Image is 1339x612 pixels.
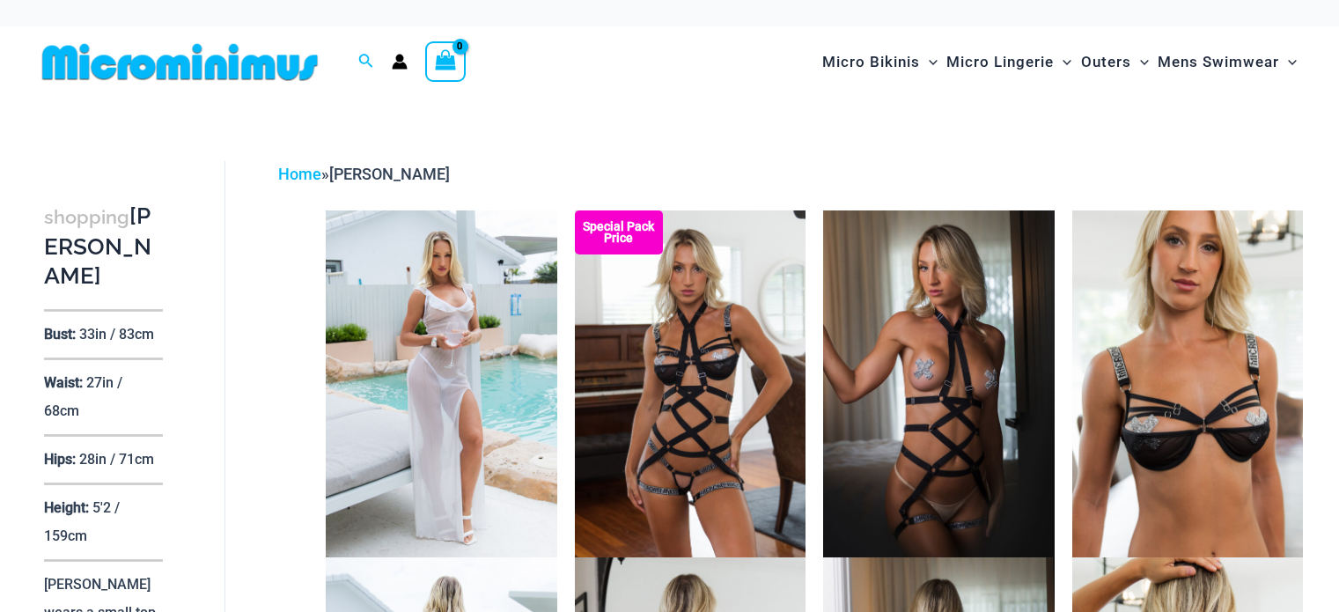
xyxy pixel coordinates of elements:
span: Outers [1081,40,1131,85]
a: Micro LingerieMenu ToggleMenu Toggle [942,35,1076,89]
nav: Site Navigation [815,33,1304,92]
span: Menu Toggle [1279,40,1297,85]
img: Invitation to Temptation Midnight 1037 Bra 6037 Thong 1954 Bodysuit 02 [575,210,806,557]
img: Invitation to Temptation Midnight 1954 Bodysuit 11 [823,210,1054,557]
span: Micro Lingerie [946,40,1054,85]
a: Account icon link [392,54,408,70]
a: View Shopping Cart, empty [425,41,466,82]
img: Invitation to Temptation Midnight 1037 Bra 01 [1072,210,1303,557]
span: shopping [44,206,129,228]
a: Search icon link [358,51,374,73]
span: Menu Toggle [1054,40,1071,85]
span: [PERSON_NAME] [329,165,450,183]
span: Menu Toggle [1131,40,1149,85]
p: Waist: [44,374,83,391]
span: » [278,165,450,183]
p: Height: [44,499,89,516]
a: Micro BikinisMenu ToggleMenu Toggle [818,35,942,89]
h3: [PERSON_NAME] [44,202,163,291]
a: Mens SwimwearMenu ToggleMenu Toggle [1153,35,1301,89]
p: Hips: [44,451,76,468]
p: Bust: [44,326,76,343]
p: 28in / 71cm [79,451,154,468]
b: Special Pack Price [575,221,663,244]
span: Micro Bikinis [822,40,920,85]
span: Menu Toggle [920,40,938,85]
img: Sometimes White 587 Dress 08 [326,210,556,557]
img: MM SHOP LOGO FLAT [35,42,325,82]
span: Mens Swimwear [1158,40,1279,85]
a: Home [278,165,321,183]
a: OutersMenu ToggleMenu Toggle [1077,35,1153,89]
p: 33in / 83cm [79,326,154,343]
